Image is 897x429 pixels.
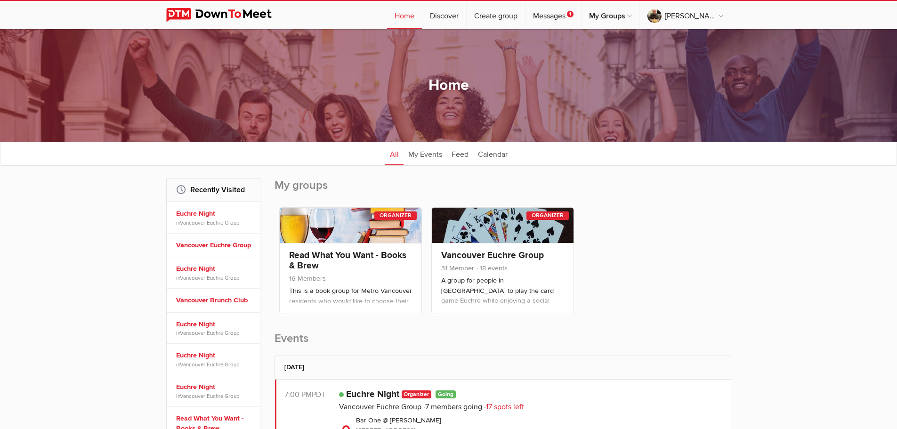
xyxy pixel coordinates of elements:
a: Vancouver Euchre Group [176,240,253,251]
a: Euchre Night [176,382,253,392]
h2: Recently Visited [176,178,251,201]
span: 1 [567,11,574,17]
a: Vancouver Euchre Group [180,275,240,281]
span: in [176,329,253,337]
span: in [176,219,253,227]
a: Euchre Night [176,264,253,274]
img: DownToMeet [166,8,286,22]
div: 7:00 PM [284,389,339,400]
a: Messages1 [525,1,581,29]
a: My Events [404,142,447,165]
a: Home [387,1,422,29]
span: in [176,361,253,368]
h2: [DATE] [284,356,721,379]
a: Calendar [473,142,512,165]
a: Create group [467,1,525,29]
a: Vancouver Euchre Group [441,250,544,261]
a: Vancouver Euchre Group [180,330,240,336]
p: This is a book group for Metro Vancouver residents who would like to choose their own books and t... [289,286,412,333]
a: Vancouver Brunch Club [176,295,253,306]
p: A group for people in [GEOGRAPHIC_DATA] to play the card game Euchre while enjoying a social beve... [441,275,564,323]
h2: Events [275,331,731,356]
h2: My groups [275,178,731,202]
span: 31 Member [441,264,474,272]
div: Organizer [374,211,417,220]
a: Discover [422,1,466,29]
a: Read What You Want - Books & Brew [289,250,406,271]
span: 17 spots left [484,402,524,412]
a: Euchre Night [176,209,253,219]
a: My Groups [582,1,639,29]
h1: Home [428,76,469,96]
span: 7 members going [423,402,482,412]
a: All [385,142,404,165]
a: Euchre Night [176,350,253,361]
span: America/Vancouver [312,390,325,399]
a: Vancouver Euchre Group [180,361,240,368]
span: Going [436,390,456,398]
div: Organizer [526,211,569,220]
a: Feed [447,142,473,165]
span: in [176,274,253,282]
span: 18 events [476,264,508,272]
a: Vancouver Euchre Group [339,402,421,412]
a: [PERSON_NAME] [640,1,731,29]
span: Organizer [402,390,432,398]
a: Vancouver Euchre Group [180,219,240,226]
a: Vancouver Euchre Group [180,393,240,399]
span: 16 Members [289,275,326,283]
span: in [176,392,253,400]
a: Euchre Night [346,389,399,400]
a: Euchre Night [176,319,253,330]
